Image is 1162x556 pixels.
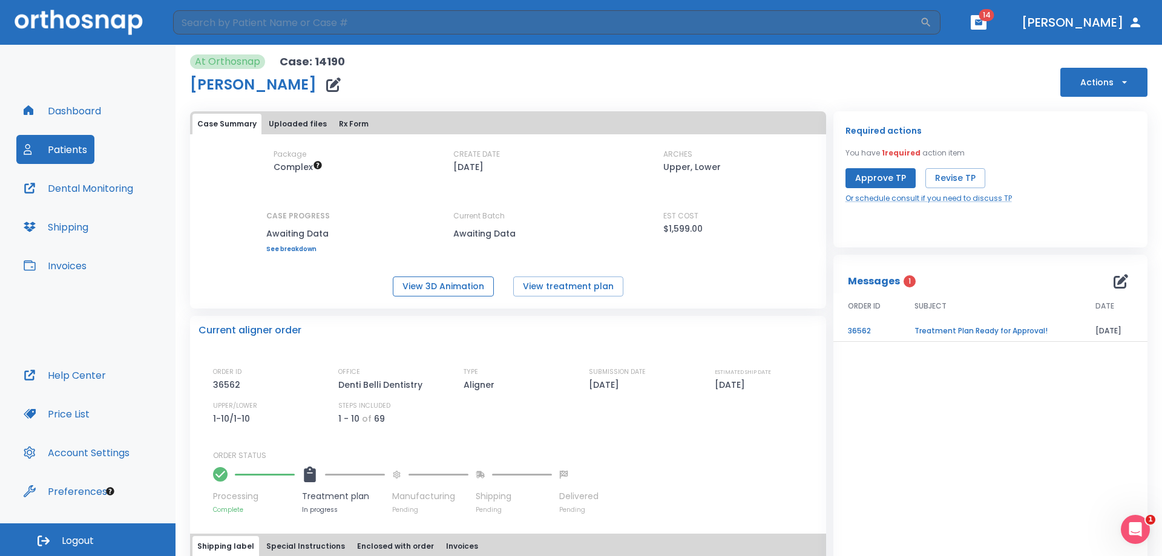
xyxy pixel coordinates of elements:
p: You have action item [845,148,965,159]
button: Dashboard [16,96,108,125]
p: Shipping [476,490,552,503]
p: Upper, Lower [663,160,721,174]
button: Case Summary [192,114,261,134]
div: tabs [192,114,824,134]
span: 1 [1146,515,1155,525]
p: Treatment plan [302,490,385,503]
span: 1 required [882,148,921,158]
p: Required actions [845,123,922,138]
span: 1 [904,275,916,287]
p: 36562 [213,378,245,392]
button: Actions [1060,68,1147,97]
span: ORDER ID [848,301,881,312]
button: View 3D Animation [393,276,494,296]
p: [DATE] [715,378,749,392]
button: Rx Form [334,114,373,134]
input: Search by Patient Name or Case # [173,10,920,34]
p: [DATE] [453,160,484,174]
button: Shipping [16,212,96,241]
button: Preferences [16,477,114,506]
p: Awaiting Data [266,226,330,241]
p: Processing [213,490,295,503]
p: Current aligner order [199,323,301,338]
p: CREATE DATE [453,149,500,160]
button: Help Center [16,361,113,390]
p: UPPER/LOWER [213,401,257,411]
p: 1-10/1-10 [213,411,254,426]
div: Tooltip anchor [105,486,116,497]
p: Package [274,149,306,160]
p: $1,599.00 [663,221,703,236]
button: Uploaded files [264,114,332,134]
button: [PERSON_NAME] [1017,11,1147,33]
p: CASE PROGRESS [266,211,330,221]
button: View treatment plan [513,276,623,296]
p: Complete [213,505,295,514]
p: Current Batch [453,211,562,221]
p: Aligner [464,378,499,392]
p: EST COST [663,211,698,221]
p: Messages [848,274,900,289]
span: Logout [62,534,94,548]
p: Manufacturing [392,490,468,503]
p: Case: 14190 [280,54,345,69]
p: TYPE [464,367,478,378]
a: See breakdown [266,246,330,253]
p: At Orthosnap [195,54,260,69]
span: SUBJECT [914,301,947,312]
button: Dental Monitoring [16,174,140,203]
button: Price List [16,399,97,428]
p: Pending [476,505,552,514]
button: Revise TP [925,168,985,188]
p: Delivered [559,490,599,503]
p: 69 [374,411,385,426]
p: Denti Belli Dentistry [338,378,427,392]
p: In progress [302,505,385,514]
p: Awaiting Data [453,226,562,241]
p: of [362,411,372,426]
img: Orthosnap [15,10,143,34]
p: ORDER ID [213,367,241,378]
button: Patients [16,135,94,164]
p: Pending [559,505,599,514]
span: 14 [979,9,994,21]
p: ESTIMATED SHIP DATE [715,367,771,378]
p: [DATE] [589,378,623,392]
p: 1 - 10 [338,411,359,426]
button: Invoices [16,251,94,280]
button: Account Settings [16,438,137,467]
td: [DATE] [1081,321,1147,342]
p: OFFICE [338,367,360,378]
p: STEPS INCLUDED [338,401,390,411]
p: ORDER STATUS [213,450,818,461]
h1: [PERSON_NAME] [190,77,317,92]
button: Approve TP [845,168,916,188]
td: 36562 [833,321,900,342]
span: Up to 50 Steps (100 aligners) [274,161,323,173]
p: Pending [392,505,468,514]
p: SUBMISSION DATE [589,367,646,378]
td: Treatment Plan Ready for Approval! [900,321,1081,342]
span: DATE [1095,301,1114,312]
p: ARCHES [663,149,692,160]
a: Or schedule consult if you need to discuss TP [845,193,1012,204]
iframe: Intercom live chat [1121,515,1150,544]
